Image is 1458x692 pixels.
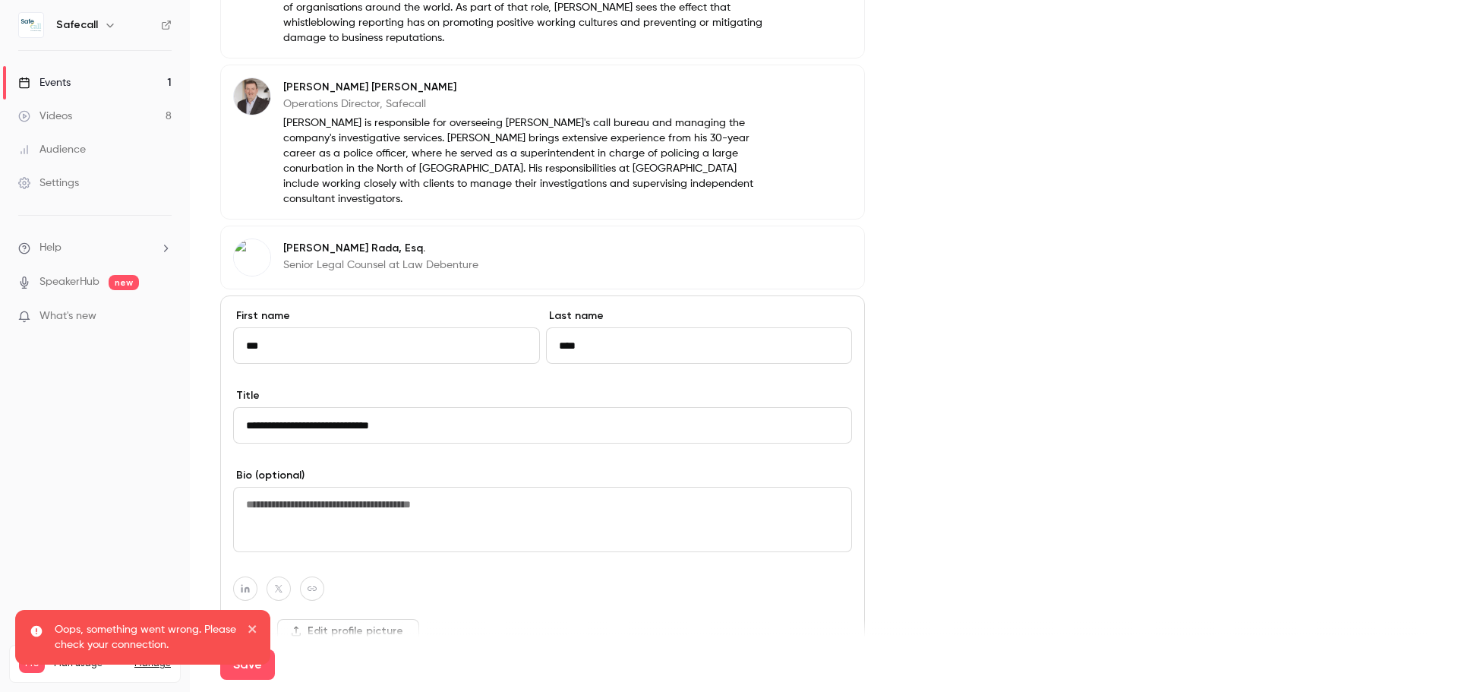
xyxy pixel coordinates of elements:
[18,109,72,124] div: Videos
[18,175,79,191] div: Settings
[56,17,98,33] h6: Safecall
[19,13,43,37] img: Safecall
[233,308,540,324] label: First name
[248,622,258,640] button: close
[283,241,478,256] p: [PERSON_NAME] Rada, Esq.
[233,388,852,403] label: Title
[283,96,766,112] p: Operations Director, Safecall
[55,622,237,653] p: Oops, something went wrong. Please check your connection.
[234,78,270,115] img: Tim Smith
[234,239,270,276] img: Daniela Rada, Esq.
[18,75,71,90] div: Events
[283,258,478,273] p: Senior Legal Counsel at Law Debenture
[153,310,172,324] iframe: Noticeable Trigger
[39,308,96,324] span: What's new
[18,240,172,256] li: help-dropdown-opener
[283,80,766,95] p: [PERSON_NAME] [PERSON_NAME]
[39,240,62,256] span: Help
[283,115,766,207] p: [PERSON_NAME] is responsible for overseeing [PERSON_NAME]'s call bureau and managing the company'...
[546,308,853,324] label: Last name
[220,65,865,220] div: Tim Smith[PERSON_NAME] [PERSON_NAME]Operations Director, Safecall[PERSON_NAME] is responsible for...
[109,275,139,290] span: new
[18,142,86,157] div: Audience
[233,468,852,483] label: Bio (optional)
[39,274,99,290] a: SpeakerHub
[220,226,865,289] div: Daniela Rada, Esq.[PERSON_NAME] Rada, Esq.Senior Legal Counsel at Law Debenture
